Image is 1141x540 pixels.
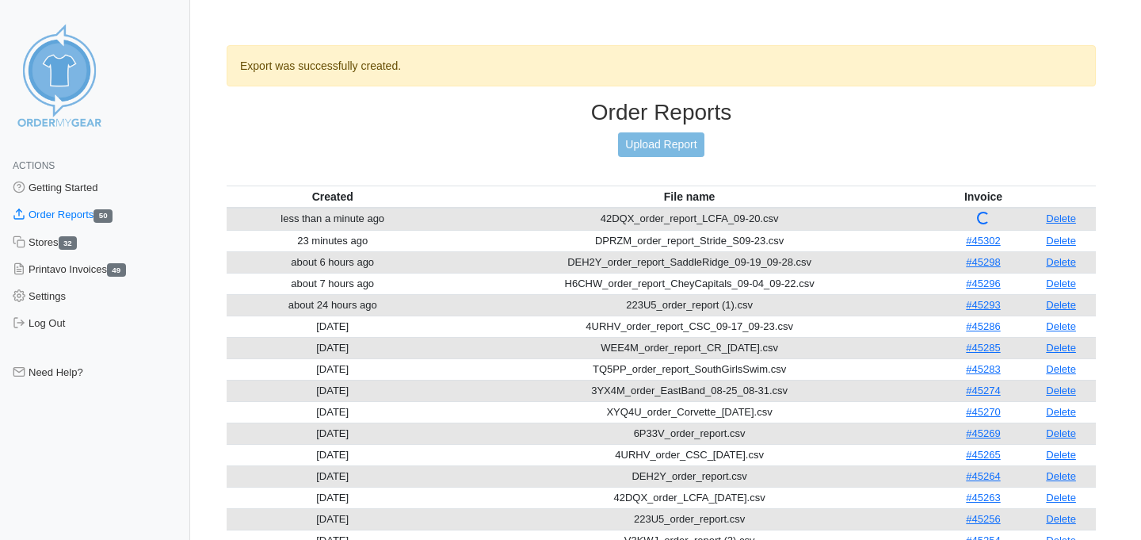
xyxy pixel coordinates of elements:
span: Actions [13,160,55,171]
a: #45286 [966,320,1000,332]
td: XYQ4U_order_Corvette_[DATE].csv [438,401,940,423]
th: Created [227,186,438,208]
td: [DATE] [227,444,438,465]
a: Delete [1046,406,1076,418]
td: [DATE] [227,316,438,337]
td: DPRZM_order_report_Stride_S09-23.csv [438,230,940,251]
a: Delete [1046,513,1076,525]
a: #45269 [966,427,1000,439]
a: Delete [1046,299,1076,311]
span: 32 [59,236,78,250]
th: File name [438,186,940,208]
td: WEE4M_order_report_CR_[DATE].csv [438,337,940,358]
td: [DATE] [227,508,438,530]
td: 6P33V_order_report.csv [438,423,940,444]
td: 23 minutes ago [227,230,438,251]
a: Delete [1046,235,1076,247]
a: Delete [1046,385,1076,396]
a: #45296 [966,278,1000,289]
a: #45263 [966,492,1000,504]
td: [DATE] [227,358,438,380]
a: #45293 [966,299,1000,311]
span: 49 [107,263,126,277]
td: TQ5PP_order_report_SouthGirlsSwim.csv [438,358,940,380]
div: Export was successfully created. [227,45,1096,86]
a: #45283 [966,363,1000,375]
td: about 24 hours ago [227,294,438,316]
a: #45274 [966,385,1000,396]
a: Delete [1046,449,1076,461]
a: #45265 [966,449,1000,461]
a: #45256 [966,513,1000,525]
td: 4URHV_order_CSC_[DATE].csv [438,444,940,465]
a: Delete [1046,213,1076,224]
th: Invoice [941,186,1026,208]
td: [DATE] [227,337,438,358]
td: 223U5_order_report (1).csv [438,294,940,316]
td: less than a minute ago [227,208,438,231]
a: Delete [1046,320,1076,332]
a: #45302 [966,235,1000,247]
a: #45270 [966,406,1000,418]
a: #45285 [966,342,1000,354]
h3: Order Reports [227,99,1096,126]
td: [DATE] [227,423,438,444]
td: DEH2Y_order_report.csv [438,465,940,487]
a: #45264 [966,470,1000,482]
td: [DATE] [227,380,438,401]
td: 42DQX_order_LCFA_[DATE].csv [438,487,940,508]
a: Delete [1046,342,1076,354]
a: Delete [1046,427,1076,439]
td: [DATE] [227,401,438,423]
td: 3YX4M_order_EastBand_08-25_08-31.csv [438,380,940,401]
td: 4URHV_order_report_CSC_09-17_09-23.csv [438,316,940,337]
a: Upload Report [618,132,704,157]
td: DEH2Y_order_report_SaddleRidge_09-19_09-28.csv [438,251,940,273]
a: Delete [1046,363,1076,375]
td: [DATE] [227,465,438,487]
td: [DATE] [227,487,438,508]
span: 50 [93,209,113,223]
a: Delete [1046,278,1076,289]
td: H6CHW_order_report_CheyCapitals_09-04_09-22.csv [438,273,940,294]
td: 42DQX_order_report_LCFA_09-20.csv [438,208,940,231]
a: Delete [1046,470,1076,482]
td: 223U5_order_report.csv [438,508,940,530]
a: #45298 [966,256,1000,268]
td: about 6 hours ago [227,251,438,273]
a: Delete [1046,256,1076,268]
a: Delete [1046,492,1076,504]
td: about 7 hours ago [227,273,438,294]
